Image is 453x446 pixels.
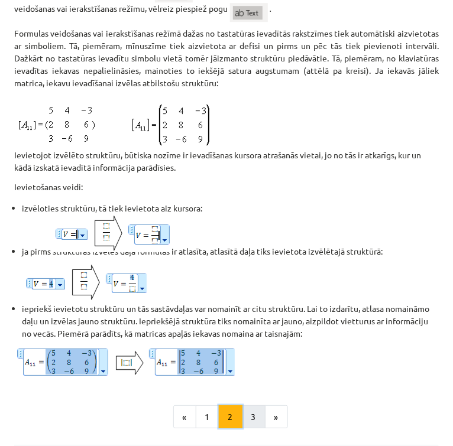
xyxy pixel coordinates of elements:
[24,263,149,302] img: 15
[196,405,219,429] button: 1
[14,181,439,193] p: Ievietošanas veidi:
[14,405,439,429] nav: Page navigation example
[173,405,196,429] button: «
[228,4,272,14] span: .
[219,405,242,429] button: 2
[242,405,266,429] button: 3
[14,149,439,174] p: Ievietojot izvēlēto struktūru, būtiska nozīme ir ievadīšanas kursora atrašanās vietai, jo no tās ...
[14,27,439,89] p: Formulas veidošanas vai ierakstīšanas režīmā dažas no tastatūras ievadītās rakstzīmes tiek automā...
[22,245,439,258] li: ja pirms struktūras izvēles daļa formulas ir atlasīta, atlasītā daļa tiks ievietota izvēlētajā st...
[22,302,439,340] li: iepriekš ievietotu struktūru un tās sastāvdaļas var nomainīt ar citu struktūru. Lai to izdarītu, ...
[14,346,237,379] img: 16
[14,102,213,149] img: 13
[53,213,172,252] img: 14
[22,200,439,214] li: izvēloties struktūru, tā tiek ievietota aiz kursora:
[265,405,288,429] button: »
